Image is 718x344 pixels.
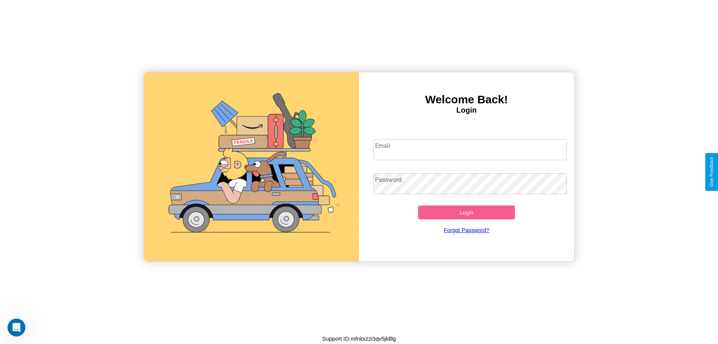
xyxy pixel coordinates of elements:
[359,106,574,115] h4: Login
[322,334,396,344] p: Support ID: mfnitxzzi3qv5jldllg
[418,206,515,219] button: Login
[359,93,574,106] h3: Welcome Back!
[709,157,714,187] div: Give Feedback
[7,319,25,337] iframe: Intercom live chat
[144,72,359,261] img: gif
[370,219,564,241] a: Forgot Password?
